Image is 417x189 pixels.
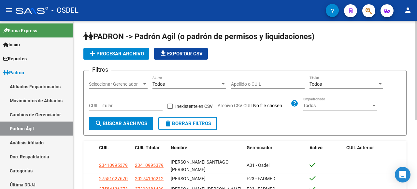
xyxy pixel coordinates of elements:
[158,117,217,130] button: Borrar Filtros
[83,48,149,60] button: Procesar archivo
[247,163,269,168] span: A01 - Osdel
[51,3,79,18] span: - OSDEL
[291,99,298,107] mat-icon: help
[309,81,322,87] span: Todos
[89,50,96,57] mat-icon: add
[95,120,103,127] mat-icon: search
[171,145,187,150] span: Nombre
[159,50,167,57] mat-icon: file_download
[171,176,206,181] span: [PERSON_NAME]
[99,145,109,150] span: CUIL
[309,145,323,150] span: Activo
[135,163,164,168] span: 23410995379
[168,141,244,155] datatable-header-cell: Nombre
[3,27,37,34] span: Firma Express
[247,176,275,181] span: F23 - FADMED
[244,141,307,155] datatable-header-cell: Gerenciador
[3,69,24,76] span: Padrón
[395,167,410,182] div: Open Intercom Messenger
[89,117,153,130] button: Buscar Archivos
[171,159,229,172] span: [PERSON_NAME] SANTIAGO [PERSON_NAME]
[164,120,172,127] mat-icon: delete
[5,6,13,14] mat-icon: menu
[99,163,128,168] span: 23410995379
[164,121,211,126] span: Borrar Filtros
[346,145,374,150] span: CUIL Anterior
[344,141,407,155] datatable-header-cell: CUIL Anterior
[159,51,203,57] span: Exportar CSV
[247,145,272,150] span: Gerenciador
[99,176,128,181] span: 27551627670
[175,102,213,110] span: Inexistente en CSV
[154,48,208,60] button: Exportar CSV
[89,65,111,74] h3: Filtros
[3,41,20,48] span: Inicio
[135,145,160,150] span: CUIL Titular
[89,81,142,87] span: Seleccionar Gerenciador
[404,6,412,14] mat-icon: person
[132,141,168,155] datatable-header-cell: CUIL Titular
[303,103,316,108] span: Todos
[96,141,132,155] datatable-header-cell: CUIL
[152,81,165,87] span: Todos
[3,55,27,62] span: Reportes
[218,103,253,108] span: Archivo CSV CUIL
[89,51,144,57] span: Procesar archivo
[95,121,147,126] span: Buscar Archivos
[83,32,314,41] span: PADRON -> Padrón Agil (o padrón de permisos y liquidaciones)
[135,176,164,181] span: 20274196212
[253,103,291,109] input: Archivo CSV CUIL
[307,141,344,155] datatable-header-cell: Activo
